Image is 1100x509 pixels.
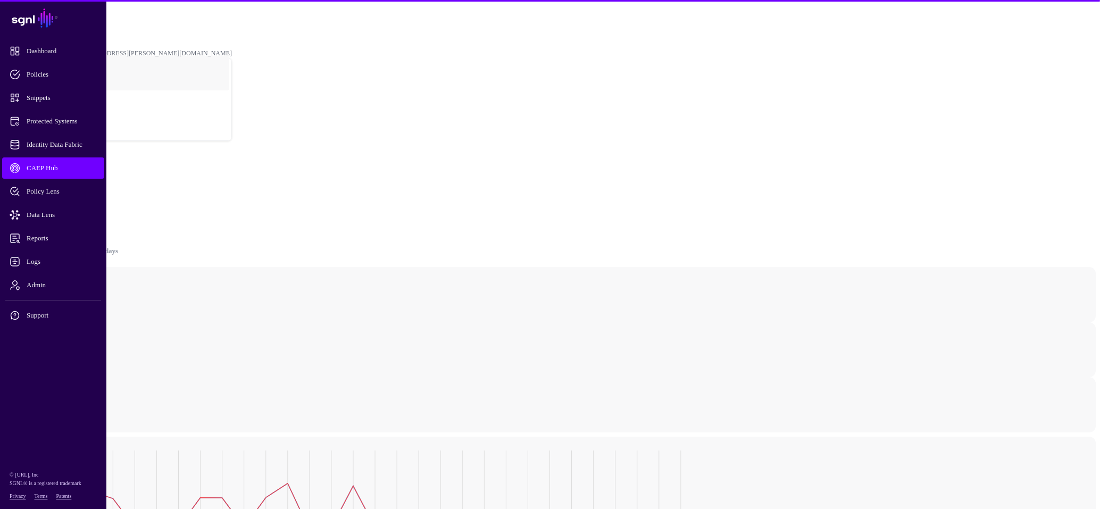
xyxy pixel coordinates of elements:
a: Admin [2,274,104,296]
a: SGNL [6,6,100,30]
div: Log out [22,124,231,132]
a: Privacy [10,493,26,499]
a: Policy Lens [2,181,104,202]
span: Dashboard [10,46,114,56]
span: Snippets [10,93,114,103]
a: Data Lens [2,204,104,226]
div: / [21,18,1079,26]
span: Policies [10,69,114,80]
span: Support [10,310,114,321]
p: SGNL® is a registered trademark [10,479,97,488]
span: Protected Systems [10,116,114,127]
div: Rules Triggered [17,295,1087,314]
div: Actions Completed [17,350,1087,369]
span: Identity Data Fabric [10,139,114,150]
span: Data Lens [10,210,114,220]
a: Protected Systems [2,111,104,132]
a: Patents [56,493,71,499]
p: © [URL], Inc [10,471,97,479]
a: Snippets [2,87,104,109]
a: lse3-[GEOGRAPHIC_DATA] [22,87,231,121]
span: CAEP Hub [10,163,114,173]
h3: Overview [4,229,1096,246]
span: Logs [10,256,114,267]
a: 90 days [96,246,119,256]
a: Logs [2,251,104,272]
a: Policies [2,64,104,85]
div: [PERSON_NAME][EMAIL_ADDRESS][PERSON_NAME][DOMAIN_NAME] [21,49,232,57]
a: Terms [35,493,48,499]
a: Reports [2,228,104,249]
div: Actions Failed [17,405,1087,424]
span: Admin [10,280,114,290]
a: Identity Data Fabric [2,134,104,155]
div: / [21,34,1079,41]
span: Policy Lens [10,186,114,197]
h2: CAEP Hub [4,157,1096,171]
a: Dashboard [2,40,104,62]
a: CAEP Hub [2,157,104,179]
span: Reports [10,233,114,244]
